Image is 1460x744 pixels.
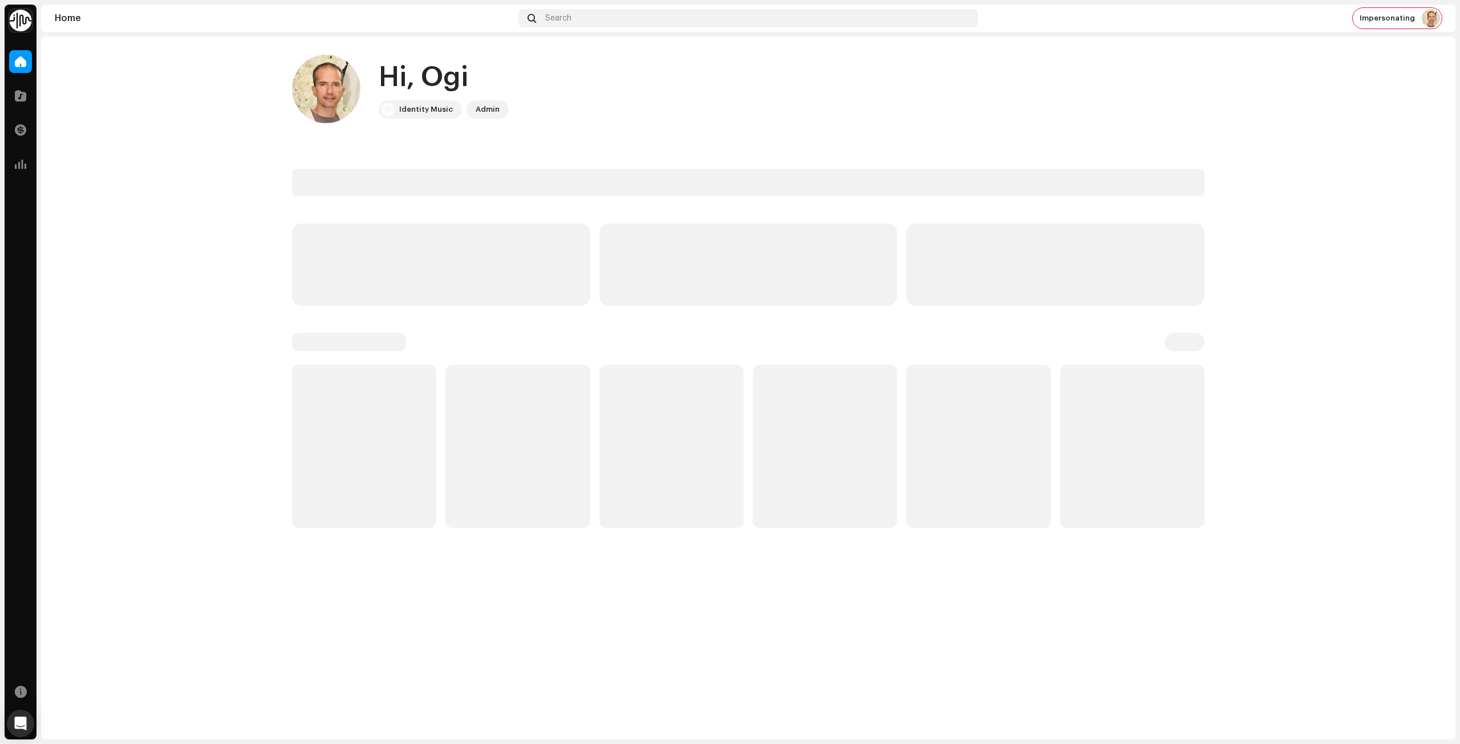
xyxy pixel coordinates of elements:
img: ac02fe72-e4e6-4af3-8535-33b7c69ab2c7 [1422,9,1440,27]
img: 0f74c21f-6d1c-4dbc-9196-dbddad53419e [381,103,395,116]
span: Impersonating [1360,14,1415,23]
div: Admin [476,103,500,116]
img: ac02fe72-e4e6-4af3-8535-33b7c69ab2c7 [292,55,360,123]
div: Home [55,14,514,23]
span: Search [545,14,571,23]
div: Open Intercom Messenger [7,710,34,737]
div: Identity Music [399,103,453,116]
img: 0f74c21f-6d1c-4dbc-9196-dbddad53419e [9,9,32,32]
div: Hi, Ogi [379,59,509,96]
